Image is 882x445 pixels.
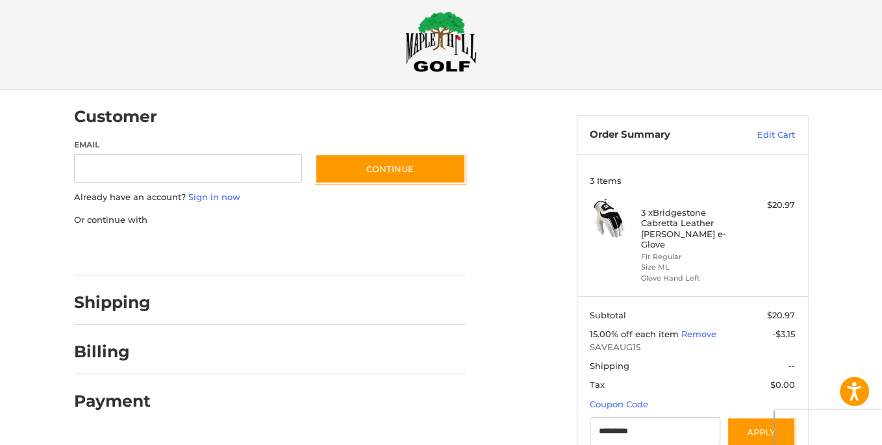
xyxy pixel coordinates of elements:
[74,391,151,411] h2: Payment
[590,379,605,390] span: Tax
[188,192,240,202] a: Sign in now
[744,199,795,212] div: $20.97
[590,361,629,371] span: Shipping
[74,292,151,312] h2: Shipping
[590,329,681,339] span: 15.00% off each item
[315,154,466,184] button: Continue
[405,11,477,72] img: Maple Hill Golf
[590,341,795,354] span: SAVEAUG15
[788,361,795,371] span: --
[74,342,150,362] h2: Billing
[775,410,882,445] iframe: Google Customer Reviews
[641,273,740,284] li: Glove Hand Left
[74,191,466,204] p: Already have an account?
[729,129,795,142] a: Edit Cart
[180,239,277,262] iframe: PayPal-paylater
[590,399,648,409] a: Coupon Code
[290,239,387,262] iframe: PayPal-venmo
[74,214,466,227] p: Or continue with
[772,329,795,339] span: -$3.15
[681,329,716,339] a: Remove
[590,129,729,142] h3: Order Summary
[590,175,795,186] h3: 3 Items
[69,239,167,262] iframe: PayPal-paypal
[74,139,303,151] label: Email
[767,310,795,320] span: $20.97
[641,207,740,249] h4: 3 x Bridgestone Cabretta Leather [PERSON_NAME] e-Glove
[641,251,740,262] li: Fit Regular
[590,310,626,320] span: Subtotal
[770,379,795,390] span: $0.00
[74,107,157,127] h2: Customer
[641,262,740,273] li: Size ML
